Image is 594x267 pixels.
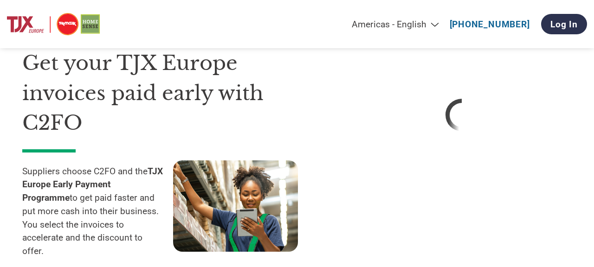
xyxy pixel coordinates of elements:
img: supply chain worker [173,160,298,252]
strong: TJX Europe Early Payment Programme [22,166,163,203]
h1: Get your TJX Europe invoices paid early with C2FO [22,48,324,138]
p: Suppliers choose C2FO and the to get paid faster and put more cash into their business. You selec... [22,165,173,259]
a: [PHONE_NUMBER] [450,19,530,30]
a: Log In [541,14,587,34]
img: TJX Europe [7,12,100,37]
